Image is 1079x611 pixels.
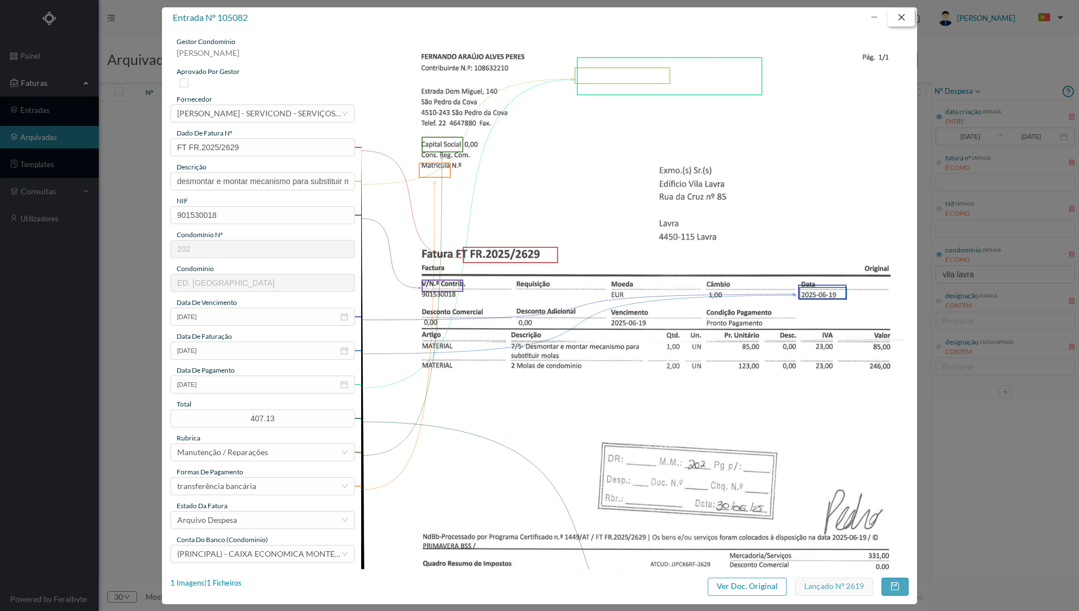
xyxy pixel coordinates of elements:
[1029,9,1068,27] button: PT
[177,549,440,558] span: (PRINCIPAL) - CAIXA ECONOMICA MONTEPIO GERAL ([FINANCIAL_ID])
[177,197,188,205] span: NIF
[177,501,227,510] span: estado da fatura
[177,332,232,341] span: data de faturação
[170,47,355,67] div: [PERSON_NAME]
[177,264,214,273] span: condomínio
[177,230,223,239] span: condomínio nº
[177,468,243,476] span: Formas de Pagamento
[177,444,268,461] div: Manutenção / Reparações
[170,578,242,589] div: 1 Imagens | 1 Ficheiros
[177,400,191,408] span: total
[177,366,235,374] span: data de pagamento
[177,298,237,307] span: data de vencimento
[177,478,256,495] div: transferência bancária
[177,535,268,544] span: conta do banco (condominio)
[340,347,348,355] i: icon: calendar
[341,551,348,557] i: icon: down
[177,105,341,122] div: FERNANDO ARAÚJO ALVES - SERVICOND - SERVIÇOS EM CONDOMÍNIOS
[341,449,348,456] i: icon: down
[340,313,348,321] i: icon: calendar
[177,163,207,171] span: descrição
[341,517,348,523] i: icon: down
[177,129,233,137] span: dado de fatura nº
[177,434,200,442] span: rubrica
[341,483,348,490] i: icon: down
[795,578,873,596] button: Lançado nº 2619
[177,67,240,76] span: aprovado por gestor
[177,95,212,103] span: fornecedor
[708,578,787,596] button: Ver Doc. Original
[177,512,237,529] div: Arquivo Despesa
[341,110,348,117] i: icon: down
[177,37,235,46] span: gestor condomínio
[173,12,248,23] span: entrada nº 105082
[340,381,348,389] i: icon: calendar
